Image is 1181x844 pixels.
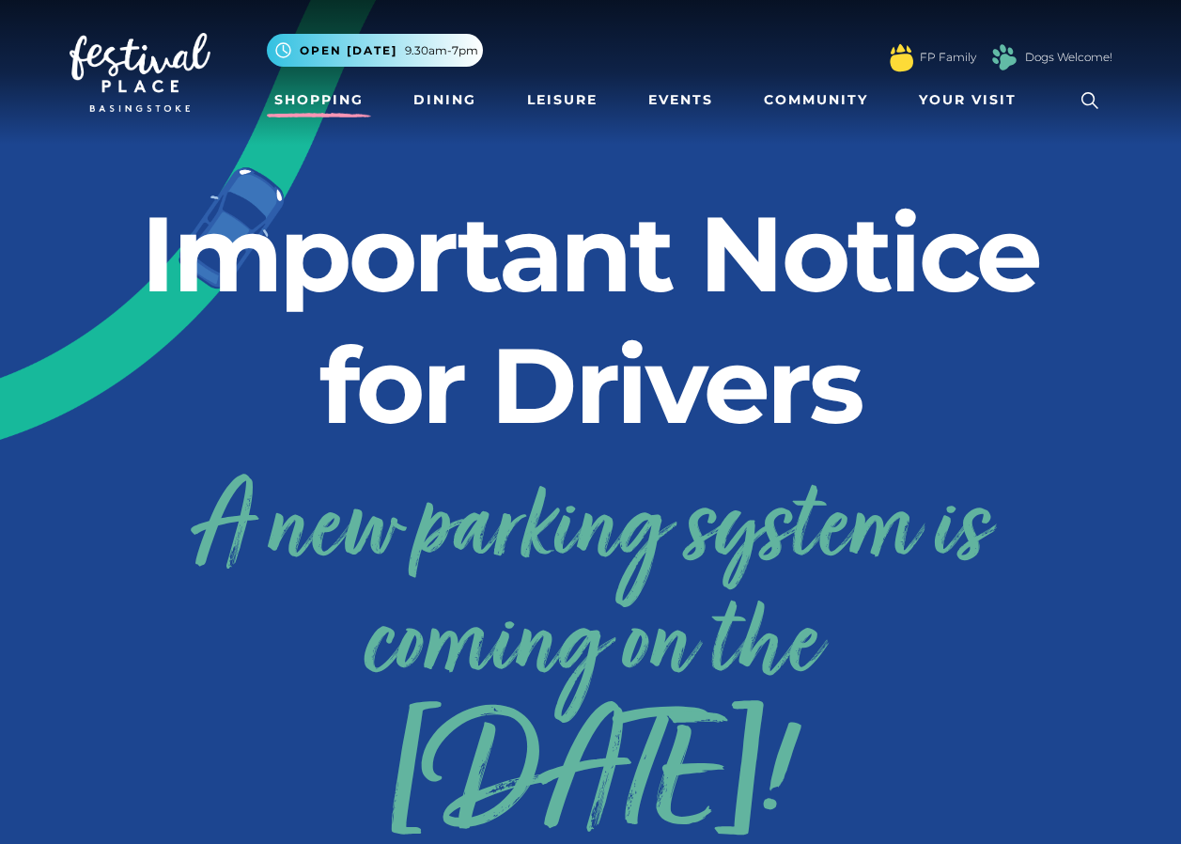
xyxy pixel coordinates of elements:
[405,42,478,59] span: 9.30am-7pm
[756,83,876,117] a: Community
[920,49,976,66] a: FP Family
[70,188,1112,451] h2: Important Notice for Drivers
[70,33,210,112] img: Festival Place Logo
[919,90,1017,110] span: Your Visit
[406,83,484,117] a: Dining
[911,83,1033,117] a: Your Visit
[70,458,1112,835] a: A new parking system is coming on the[DATE]!
[1025,49,1112,66] a: Dogs Welcome!
[520,83,605,117] a: Leisure
[641,83,721,117] a: Events
[267,34,483,67] button: Open [DATE] 9.30am-7pm
[300,42,397,59] span: Open [DATE]
[267,83,371,117] a: Shopping
[70,730,1112,835] span: [DATE]!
